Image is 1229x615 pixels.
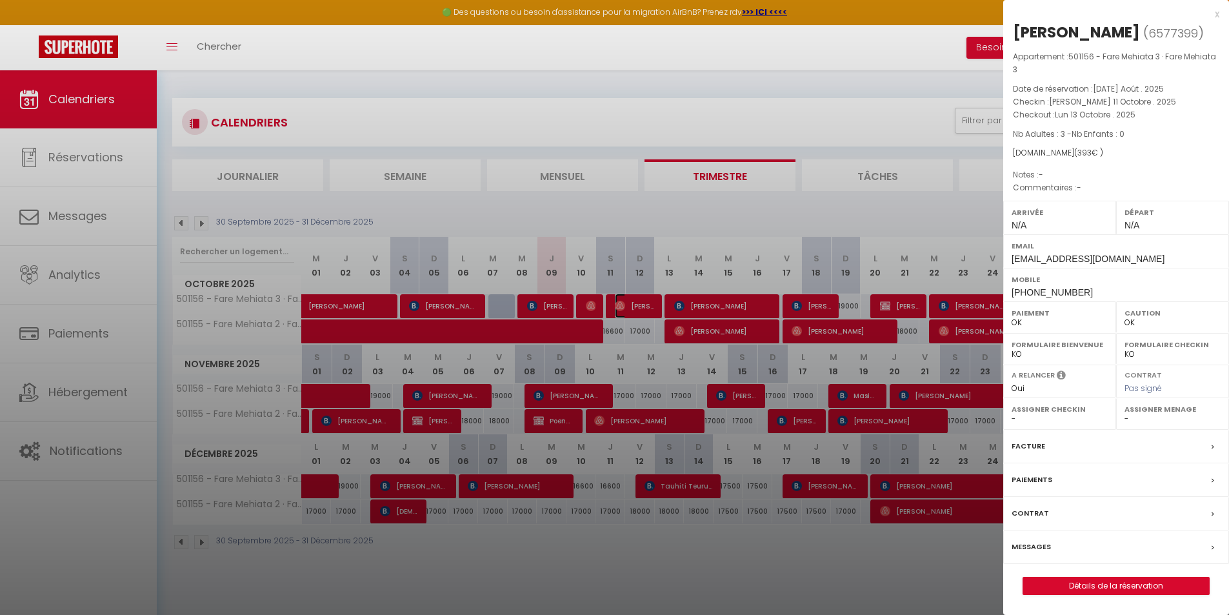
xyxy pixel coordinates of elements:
[1013,128,1124,139] span: Nb Adultes : 3 -
[1012,206,1108,219] label: Arrivée
[1124,220,1139,230] span: N/A
[1013,147,1219,159] div: [DOMAIN_NAME]
[1124,338,1221,351] label: Formulaire Checkin
[1012,220,1026,230] span: N/A
[1124,307,1221,319] label: Caution
[1012,370,1055,381] label: A relancer
[1003,6,1219,22] div: x
[1013,83,1219,96] p: Date de réservation :
[1023,578,1209,594] a: Détails de la réservation
[1072,128,1124,139] span: Nb Enfants : 0
[1055,109,1135,120] span: Lun 13 Octobre . 2025
[1013,22,1140,43] div: [PERSON_NAME]
[1013,168,1219,181] p: Notes :
[1012,287,1093,297] span: [PHONE_NUMBER]
[1039,169,1043,180] span: -
[1093,83,1164,94] span: [DATE] Août . 2025
[1013,51,1216,75] span: 501156 - Fare Mehiata 3 · Fare Mehiata 3
[1012,403,1108,416] label: Assigner Checkin
[1013,108,1219,121] p: Checkout :
[1077,182,1081,193] span: -
[1077,147,1092,158] span: 393
[1012,507,1049,520] label: Contrat
[1012,239,1221,252] label: Email
[1124,370,1162,378] label: Contrat
[1143,24,1204,42] span: ( )
[1012,473,1052,487] label: Paiements
[1013,96,1219,108] p: Checkin :
[1012,338,1108,351] label: Formulaire Bienvenue
[1012,273,1221,286] label: Mobile
[1057,370,1066,384] i: Sélectionner OUI si vous souhaiter envoyer les séquences de messages post-checkout
[1124,383,1162,394] span: Pas signé
[1012,439,1045,453] label: Facture
[1012,540,1051,554] label: Messages
[1023,577,1210,595] button: Détails de la réservation
[1124,403,1221,416] label: Assigner Menage
[1049,96,1176,107] span: [PERSON_NAME] 11 Octobre . 2025
[1012,254,1164,264] span: [EMAIL_ADDRESS][DOMAIN_NAME]
[1124,206,1221,219] label: Départ
[1074,147,1103,158] span: ( € )
[1013,50,1219,76] p: Appartement :
[1148,25,1198,41] span: 6577399
[1012,307,1108,319] label: Paiement
[1013,181,1219,194] p: Commentaires :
